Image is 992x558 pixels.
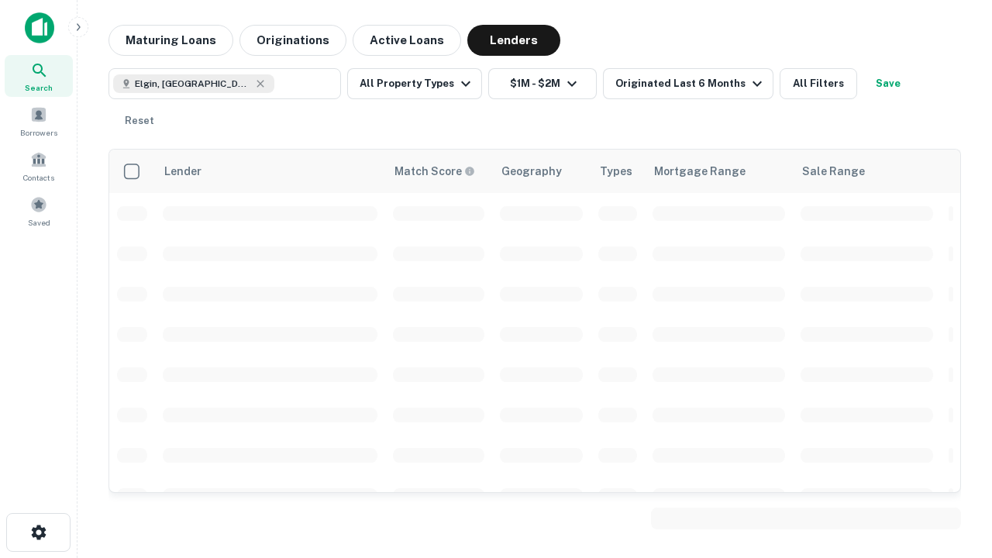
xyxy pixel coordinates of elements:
[914,434,992,508] iframe: Chat Widget
[600,162,632,181] div: Types
[591,150,645,193] th: Types
[645,150,793,193] th: Mortgage Range
[863,68,913,99] button: Save your search to get updates of matches that match your search criteria.
[467,25,560,56] button: Lenders
[20,126,57,139] span: Borrowers
[25,12,54,43] img: capitalize-icon.png
[25,81,53,94] span: Search
[492,150,591,193] th: Geography
[5,145,73,187] a: Contacts
[603,68,773,99] button: Originated Last 6 Months
[23,171,54,184] span: Contacts
[394,163,475,180] div: Capitalize uses an advanced AI algorithm to match your search with the best lender. The match sco...
[654,162,746,181] div: Mortgage Range
[802,162,865,181] div: Sale Range
[385,150,492,193] th: Capitalize uses an advanced AI algorithm to match your search with the best lender. The match sco...
[501,162,562,181] div: Geography
[347,68,482,99] button: All Property Types
[394,163,472,180] h6: Match Score
[780,68,857,99] button: All Filters
[5,100,73,142] a: Borrowers
[155,150,385,193] th: Lender
[115,105,164,136] button: Reset
[793,150,941,193] th: Sale Range
[353,25,461,56] button: Active Loans
[135,77,251,91] span: Elgin, [GEOGRAPHIC_DATA], [GEOGRAPHIC_DATA]
[5,55,73,97] a: Search
[488,68,597,99] button: $1M - $2M
[5,190,73,232] a: Saved
[108,25,233,56] button: Maturing Loans
[164,162,201,181] div: Lender
[28,216,50,229] span: Saved
[615,74,766,93] div: Originated Last 6 Months
[239,25,346,56] button: Originations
